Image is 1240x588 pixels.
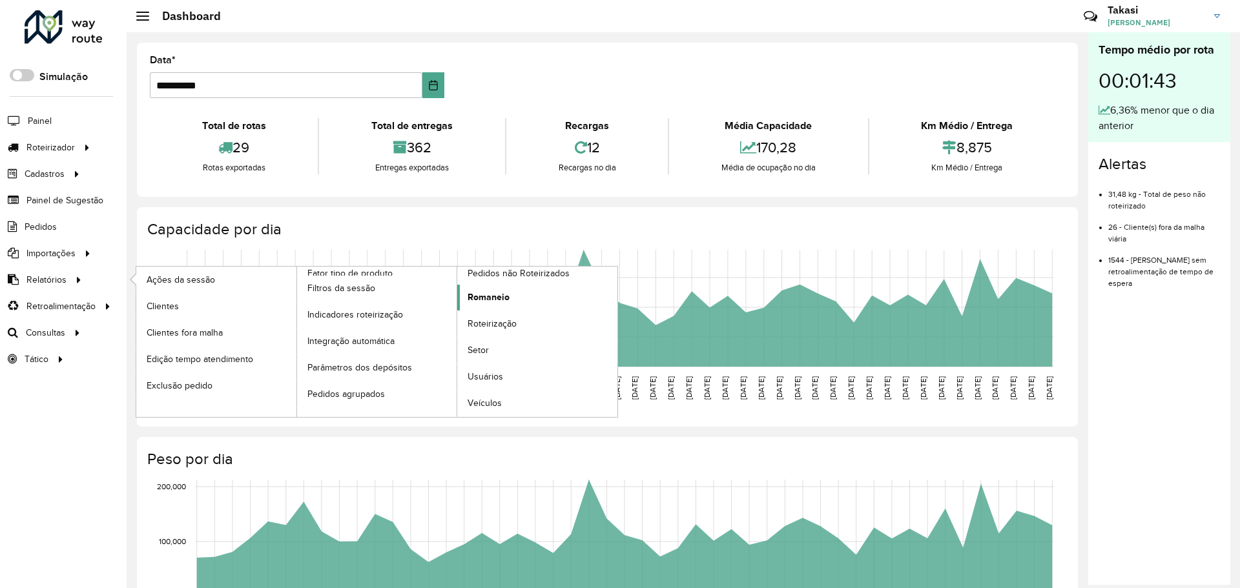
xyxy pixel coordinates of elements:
text: [DATE] [685,376,693,400]
span: [PERSON_NAME] [1108,17,1204,28]
button: Choose Date [422,72,445,98]
span: Filtros da sessão [307,281,375,295]
span: Painel de Sugestão [26,194,103,207]
a: Fator tipo de produto [136,267,457,416]
a: Setor [457,338,617,363]
text: [DATE] [721,376,729,400]
span: Retroalimentação [26,299,96,313]
span: Parâmetros dos depósitos [307,361,412,374]
li: 26 - Cliente(s) fora da malha viária [1108,212,1220,245]
label: Data [150,52,176,68]
h3: Takasi [1108,4,1204,16]
div: Total de entregas [322,118,501,134]
span: Consultas [26,326,65,340]
text: [DATE] [991,376,999,400]
a: Roteirização [457,311,617,337]
div: Km Médio / Entrega [873,161,1062,174]
div: Média de ocupação no dia [672,161,864,174]
div: Total de rotas [153,118,315,134]
div: Entregas exportadas [322,161,501,174]
span: Clientes fora malha [147,326,223,340]
text: [DATE] [937,376,945,400]
h4: Capacidade por dia [147,220,1065,239]
text: [DATE] [865,376,873,400]
a: Clientes [136,293,296,319]
li: 31,48 kg - Total de peso não roteirizado [1108,179,1220,212]
a: Clientes fora malha [136,319,296,345]
h4: Peso por dia [147,450,1065,469]
div: 29 [153,134,315,161]
span: Roteirizador [26,141,75,154]
div: Km Médio / Entrega [873,118,1062,134]
div: 00:01:43 [1099,59,1220,103]
a: Indicadores roteirização [297,302,457,328]
span: Cadastros [25,167,65,181]
text: [DATE] [901,376,909,400]
div: 6,36% menor que o dia anterior [1099,103,1220,134]
a: Filtros da sessão [297,276,457,301]
div: 12 [510,134,665,161]
text: [DATE] [1009,376,1017,400]
text: [DATE] [973,376,982,400]
span: Setor [468,343,489,357]
div: Tempo médio por rota [1099,41,1220,59]
div: 8,875 [873,134,1062,161]
span: Romaneio [468,290,510,304]
span: Fator tipo de produto [307,267,393,280]
text: [DATE] [648,376,657,400]
span: Relatórios [26,273,67,287]
span: Integração automática [307,334,395,348]
h2: Dashboard [149,9,221,23]
span: Edição tempo atendimento [147,352,253,366]
span: Pedidos [25,220,57,234]
span: Ações da sessão [147,273,215,287]
text: [DATE] [847,376,855,400]
a: Romaneio [457,285,617,310]
div: Média Capacidade [672,118,864,134]
text: [DATE] [775,376,783,400]
a: Pedidos não Roteirizados [297,267,618,416]
div: 170,28 [672,134,864,161]
div: 362 [322,134,501,161]
span: Painel [28,114,52,128]
span: Clientes [147,299,179,313]
span: Usuários [468,370,503,383]
a: Integração automática [297,329,457,354]
a: Parâmetros dos depósitos [297,355,457,381]
span: Veículos [468,396,502,410]
div: Rotas exportadas [153,161,315,174]
h4: Alertas [1099,155,1220,174]
a: Contato Rápido [1077,3,1104,30]
div: Recargas [510,118,665,134]
div: Recargas no dia [510,161,665,174]
text: 100,000 [159,537,186,545]
text: [DATE] [739,376,747,400]
a: Veículos [457,390,617,416]
text: [DATE] [955,376,964,400]
text: [DATE] [1045,376,1053,400]
text: [DATE] [757,376,765,400]
a: Usuários [457,364,617,390]
text: 200,000 [157,482,186,491]
span: Importações [26,247,76,260]
span: Indicadores roteirização [307,308,403,321]
text: [DATE] [919,376,927,400]
a: Edição tempo atendimento [136,346,296,372]
text: [DATE] [630,376,639,400]
span: Pedidos não Roteirizados [468,267,570,280]
a: Ações da sessão [136,267,296,292]
a: Pedidos agrupados [297,381,457,407]
a: Exclusão pedido [136,372,296,398]
text: [DATE] [811,376,819,400]
span: Pedidos agrupados [307,387,385,401]
li: 1544 - [PERSON_NAME] sem retroalimentação de tempo de espera [1108,245,1220,289]
span: Exclusão pedido [147,379,212,392]
text: [DATE] [1027,376,1035,400]
text: [DATE] [793,376,801,400]
text: [DATE] [703,376,711,400]
text: [DATE] [829,376,837,400]
text: [DATE] [666,376,675,400]
span: Tático [25,352,48,366]
text: [DATE] [883,376,891,400]
span: Roteirização [468,317,517,330]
